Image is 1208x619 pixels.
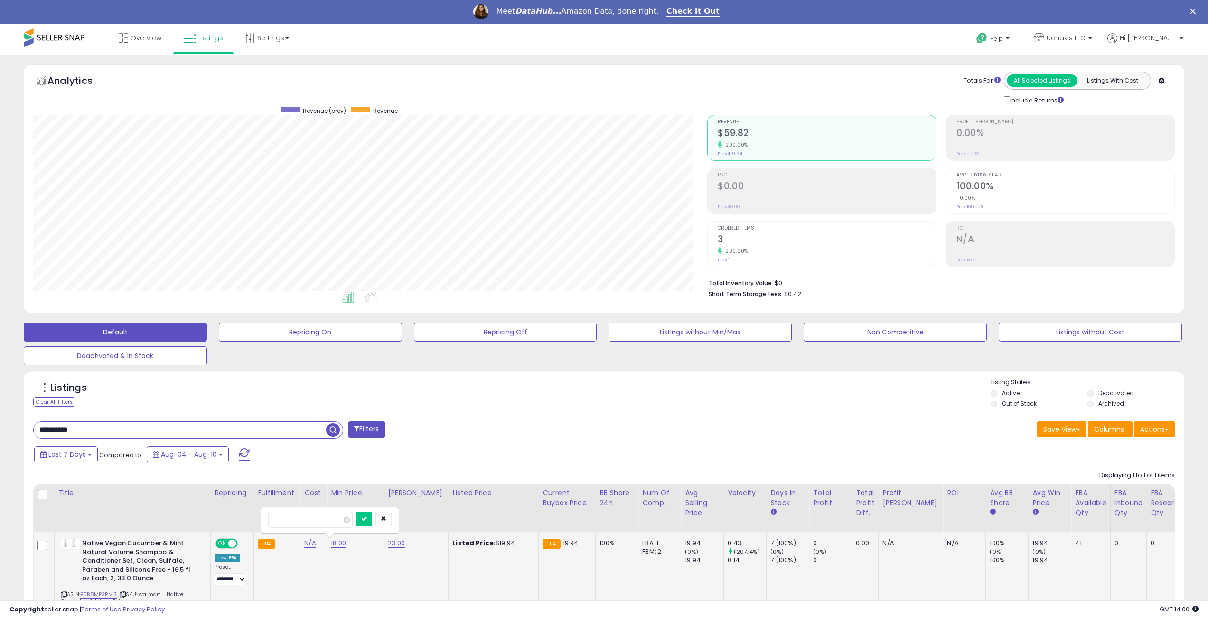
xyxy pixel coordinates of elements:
[956,173,1174,178] span: Avg. Buybox Share
[709,277,1168,288] li: $0
[969,25,1019,55] a: Help
[718,234,936,247] h2: 3
[236,540,252,548] span: OFF
[1037,421,1086,437] button: Save View
[718,151,742,157] small: Prev: $19.94
[1077,74,1148,87] button: Listings With Cost
[882,488,939,508] div: Profit [PERSON_NAME]
[956,194,975,202] small: 0.00%
[813,548,826,555] small: (0%)
[1114,539,1140,547] div: 0
[414,323,597,342] button: Repricing Off
[990,488,1024,508] div: Avg BB Share
[642,488,677,508] div: Num of Comp.
[599,488,634,508] div: BB Share 24h.
[770,548,784,555] small: (0%)
[1075,539,1103,547] div: 41
[58,488,206,498] div: Title
[990,539,1028,547] div: 100%
[718,204,740,210] small: Prev: $0.00
[258,488,296,498] div: Fulfillment
[728,488,762,498] div: Velocity
[976,32,988,44] i: Get Help
[813,539,852,547] div: 0
[1007,74,1077,87] button: All Selected Listings
[718,181,936,194] h2: $0.00
[990,508,995,517] small: Avg BB Share.
[388,538,405,548] a: 23.00
[9,605,44,614] strong: Copyright
[990,548,1003,555] small: (0%)
[373,107,398,115] span: Revenue
[331,538,346,548] a: 18.00
[999,323,1182,342] button: Listings without Cost
[1151,539,1190,547] div: 0
[856,539,871,547] div: 0.00
[304,538,316,548] a: N/A
[722,141,748,148] small: 200.00%
[991,378,1184,387] p: Listing States:
[61,591,187,605] span: | SKU: walmart - Native - Cucumber & Mint - Set
[728,556,766,564] div: 0.14
[685,539,723,547] div: 19.94
[1114,488,1143,518] div: FBA inbound Qty
[685,488,720,518] div: Avg Selling Price
[997,94,1075,105] div: Include Returns
[1160,605,1199,614] span: 2025-08-18 14:00 GMT
[728,539,766,547] div: 0.43
[609,323,792,342] button: Listings without Min/Max
[161,450,217,459] span: Aug-04 - Aug-10
[543,488,591,508] div: Current Buybox Price
[112,24,169,52] a: Overview
[990,556,1028,564] div: 100%
[543,539,560,549] small: FBA
[238,24,296,52] a: Settings
[215,554,240,562] div: Low. FBA
[24,346,207,365] button: Deactivated & In Stock
[1098,399,1124,407] label: Archived
[956,128,1174,140] h2: 0.00%
[947,488,982,498] div: ROI
[177,24,230,52] a: Listings
[964,76,1001,85] div: Totals For
[1098,389,1134,397] label: Deactivated
[304,488,323,498] div: Cost
[1027,24,1099,55] a: Uchak's LLC
[956,120,1174,125] span: Profit [PERSON_NAME]
[770,508,776,517] small: Days In Stock.
[123,605,165,614] a: Privacy Policy
[80,591,117,599] a: B0B8MP3RM3
[1088,421,1133,437] button: Columns
[1032,508,1038,517] small: Avg Win Price.
[24,323,207,342] button: Default
[61,539,80,549] img: 21IEPWbZicL._SL40_.jpg
[1075,488,1106,518] div: FBA Available Qty
[642,539,674,547] div: FBA: 1
[1151,488,1193,518] div: FBA Researching Qty
[219,323,402,342] button: Repricing On
[563,538,579,547] span: 19.94
[599,539,631,547] div: 100%
[734,548,759,555] small: (207.14%)
[50,381,87,395] h5: Listings
[784,289,801,298] span: $0.42
[331,488,380,498] div: Min Price
[722,248,748,255] small: 200.00%
[804,323,987,342] button: Non Competitive
[452,488,534,498] div: Listed Price
[452,538,496,547] b: Listed Price:
[99,451,143,460] span: Compared to:
[1032,556,1071,564] div: 19.94
[131,33,161,43] span: Overview
[1107,33,1183,55] a: Hi [PERSON_NAME]
[990,35,1003,43] span: Help
[82,539,197,585] b: Native Vegan Cucumber & Mint Natural Volume Shampoo & Conditioner Set, Clean, Sulfate, Paraben an...
[215,564,246,585] div: Preset:
[1002,389,1020,397] label: Active
[856,488,874,518] div: Total Profit Diff.
[1099,471,1175,480] div: Displaying 1 to 1 of 1 items
[956,257,975,263] small: Prev: N/A
[956,204,983,210] small: Prev: 100.00%
[452,539,531,547] div: $19.94
[718,120,936,125] span: Revenue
